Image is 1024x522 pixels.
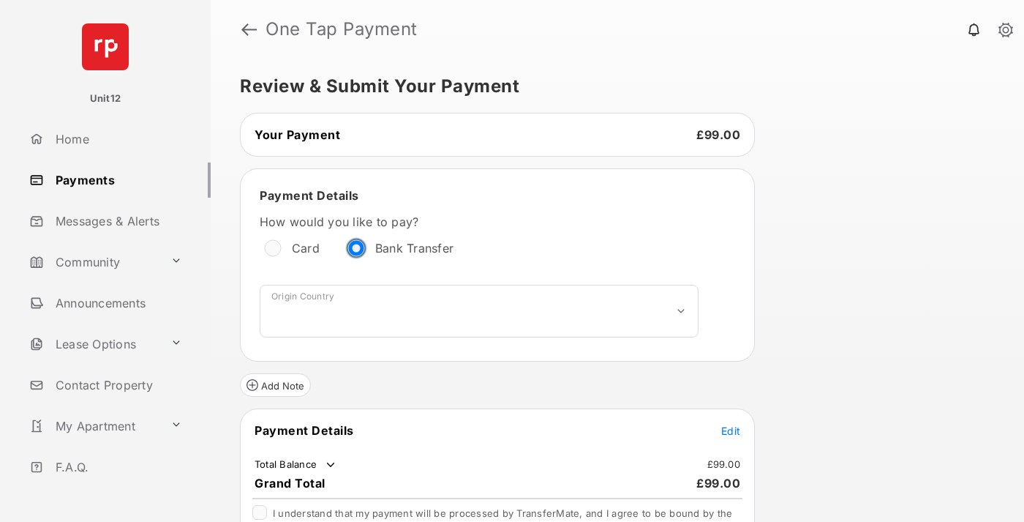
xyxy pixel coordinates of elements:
a: Payments [23,163,211,198]
span: £99.00 [696,476,740,491]
label: Bank Transfer [375,241,453,256]
h5: Review & Submit Your Payment [240,78,983,95]
a: Community [23,245,165,280]
button: Add Note [240,373,311,397]
td: £99.00 [707,458,742,471]
td: Total Balance [254,458,338,472]
a: Announcements [23,286,211,321]
span: Your Payment [255,127,340,142]
a: My Apartment [23,409,165,444]
a: F.A.Q. [23,450,211,485]
a: Lease Options [23,327,165,362]
button: Edit [721,423,740,438]
span: Edit [721,425,740,437]
span: £99.00 [696,127,740,142]
a: Messages & Alerts [23,204,211,239]
p: Unit12 [90,92,121,106]
a: Home [23,122,211,157]
strong: One Tap Payment [266,20,418,38]
span: Payment Details [255,423,354,438]
a: Contact Property [23,368,211,403]
span: Payment Details [260,188,359,203]
span: Grand Total [255,476,325,491]
img: svg+xml;base64,PHN2ZyB4bWxucz0iaHR0cDovL3d3dy53My5vcmcvMjAwMC9zdmciIHdpZHRoPSI2NCIgaGVpZ2h0PSI2NC... [82,23,129,70]
label: How would you like to pay? [260,215,699,229]
label: Card [292,241,320,256]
